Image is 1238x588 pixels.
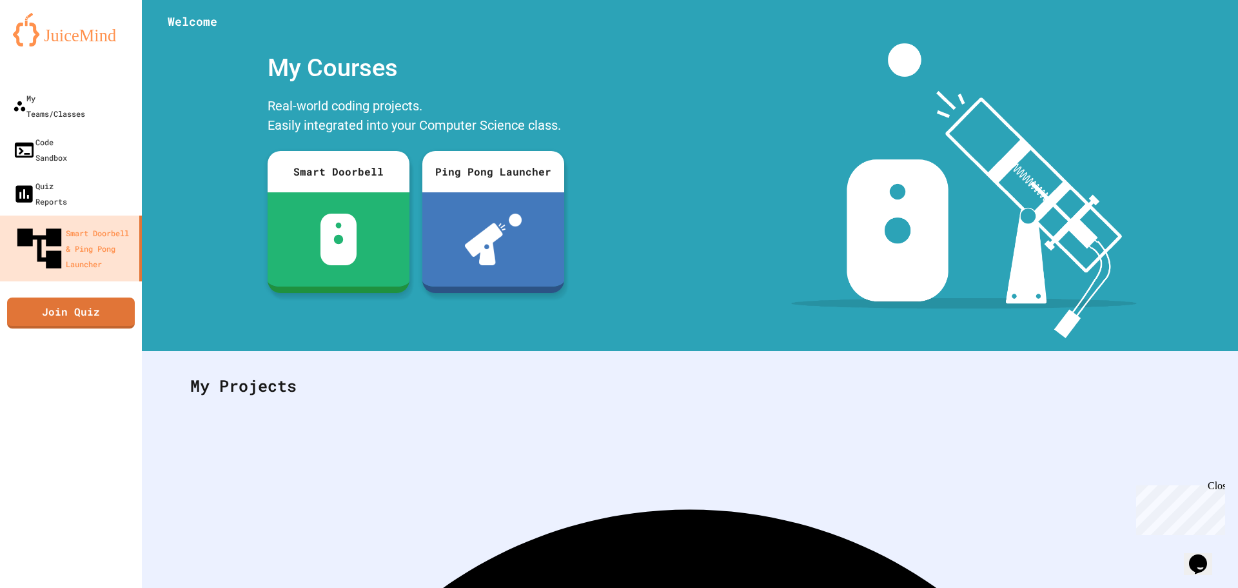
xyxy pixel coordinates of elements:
[320,214,357,265] img: sdb-white.svg
[13,222,134,275] div: Smart Doorbell & Ping Pong Launcher
[261,43,571,93] div: My Courses
[13,178,67,209] div: Quiz Reports
[13,134,67,165] div: Code Sandbox
[1131,480,1225,535] iframe: chat widget
[261,93,571,141] div: Real-world coding projects. Easily integrated into your Computer Science class.
[465,214,522,265] img: ppl-with-ball.png
[177,361,1203,411] div: My Projects
[5,5,89,82] div: Chat with us now!Close
[13,13,129,46] img: logo-orange.svg
[268,151,409,192] div: Smart Doorbell
[791,43,1137,338] img: banner-image-my-projects.png
[7,298,135,329] a: Join Quiz
[1184,536,1225,575] iframe: chat widget
[13,90,85,121] div: My Teams/Classes
[422,151,564,192] div: Ping Pong Launcher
